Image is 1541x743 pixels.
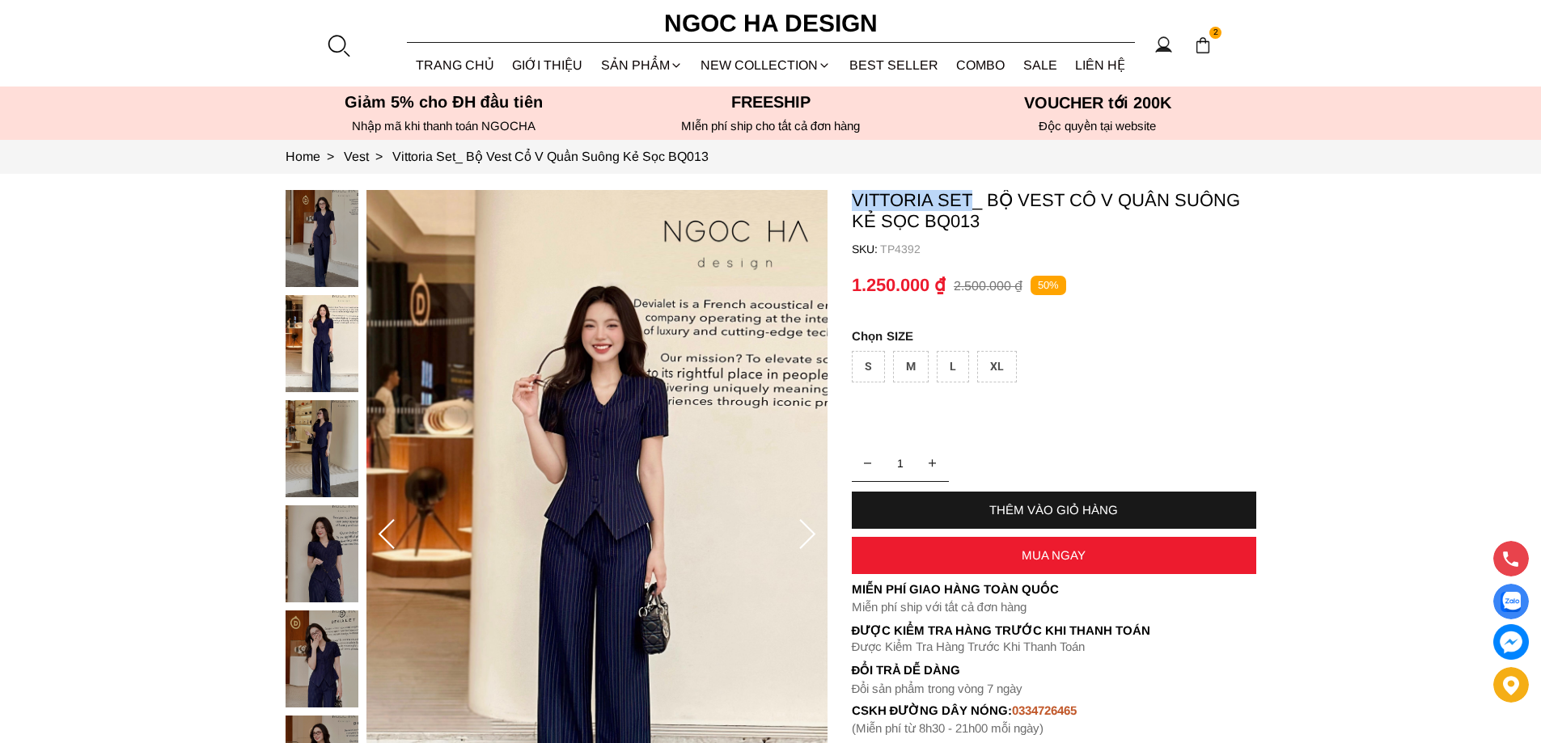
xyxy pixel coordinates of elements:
[852,600,1027,614] font: Miễn phí ship với tất cả đơn hàng
[852,640,1256,654] p: Được Kiểm Tra Hàng Trước Khi Thanh Toán
[369,150,389,163] span: >
[692,44,840,87] a: NEW COLLECTION
[852,190,1256,232] p: Vittoria Set_ Bộ Vest Cổ V Quần Suông Kẻ Sọc BQ013
[1209,27,1222,40] span: 2
[286,400,358,497] img: Vittoria Set_ Bộ Vest Cổ V Quần Suông Kẻ Sọc BQ013_mini_2
[286,610,358,707] img: Vittoria Set_ Bộ Vest Cổ V Quần Suông Kẻ Sọc BQ013_mini_4
[392,150,709,163] a: Link to Vittoria Set_ Bộ Vest Cổ V Quần Suông Kẻ Sọc BQ013
[852,243,880,255] h6: SKU:
[1493,584,1529,619] a: Display image
[939,93,1256,112] h5: VOUCHER tới 200K
[977,351,1017,382] div: XL
[1012,703,1077,717] font: 0334726465
[1066,44,1135,87] a: LIÊN HỆ
[939,119,1256,133] h6: Độc quyền tại website
[852,275,946,296] p: 1.250.000 ₫
[286,295,358,392] img: Vittoria Set_ Bộ Vest Cổ V Quần Suông Kẻ Sọc BQ013_mini_1
[852,447,949,479] input: Quantity input
[852,703,1013,717] font: cskh đường dây nóng:
[947,44,1014,87] a: Combo
[286,505,358,602] img: Vittoria Set_ Bộ Vest Cổ V Quần Suông Kẻ Sọc BQ013_mini_3
[352,119,536,133] font: Nhập mã khi thanh toán NGOCHA
[1031,276,1066,296] p: 50%
[1493,624,1529,660] a: messenger
[852,682,1023,695] font: Đổi sản phẩm trong vòng 7 ngày
[286,150,344,163] a: Link to Home
[1501,592,1521,612] img: Display image
[320,150,341,163] span: >
[852,663,1256,677] h6: Đổi trả dễ dàng
[852,329,1256,343] p: SIZE
[893,351,929,382] div: M
[592,44,692,87] div: SẢN PHẨM
[880,243,1256,255] p: TP4392
[852,351,885,382] div: S
[345,93,543,111] font: Giảm 5% cho ĐH đầu tiên
[852,503,1256,517] div: THÊM VÀO GIỎ HÀNG
[407,44,504,87] a: TRANG CHỦ
[852,721,1044,735] font: (Miễn phí từ 8h30 - 21h00 mỗi ngày)
[852,623,1256,638] p: Được Kiểm Tra Hàng Trước Khi Thanh Toán
[286,190,358,287] img: Vittoria Set_ Bộ Vest Cổ V Quần Suông Kẻ Sọc BQ013_mini_0
[1194,36,1212,54] img: img-CART-ICON-ksit0nf1
[852,548,1256,562] div: MUA NGAY
[937,351,969,382] div: L
[1014,44,1067,87] a: SALE
[503,44,592,87] a: GIỚI THIỆU
[852,582,1059,596] font: Miễn phí giao hàng toàn quốc
[650,4,892,43] a: Ngoc Ha Design
[612,119,929,133] h6: MIễn phí ship cho tất cả đơn hàng
[954,278,1022,293] p: 2.500.000 ₫
[731,93,811,111] font: Freeship
[344,150,392,163] a: Link to Vest
[840,44,948,87] a: BEST SELLER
